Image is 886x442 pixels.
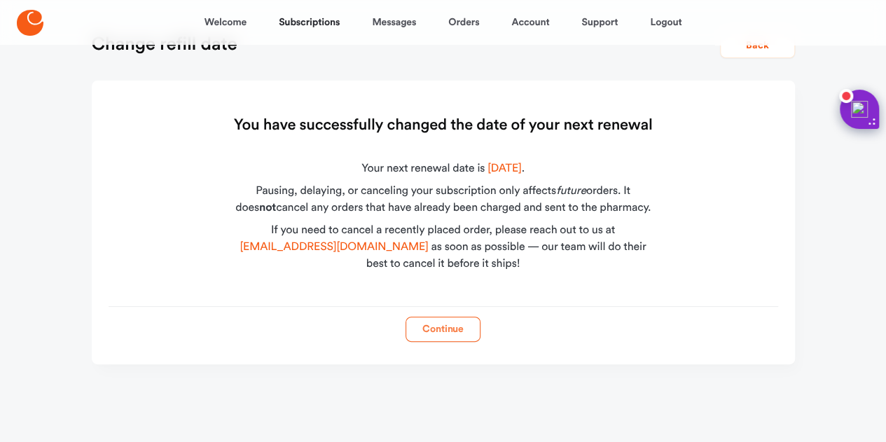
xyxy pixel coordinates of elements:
a: [EMAIL_ADDRESS][DOMAIN_NAME] [240,242,429,253]
button: Continue [406,317,480,342]
a: Account [511,6,549,39]
a: Logout [650,6,681,39]
a: Messages [372,6,416,39]
a: Support [581,6,618,39]
a: Subscriptions [279,6,340,39]
span: [DATE] [487,163,522,174]
div: Your next renewal date is . [230,160,657,177]
h1: You have successfully changed the date of your next renewal [234,114,653,137]
a: Welcome [205,6,247,39]
div: If you need to cancel a recently placed order, please reach out to us at as soon as possible — ou... [230,222,657,272]
button: Back [720,33,795,58]
i: future [556,186,586,197]
a: Orders [448,6,479,39]
div: Pausing, delaying, or canceling your subscription only affects orders. It does cancel any orders ... [230,183,657,216]
b: not [259,202,276,214]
